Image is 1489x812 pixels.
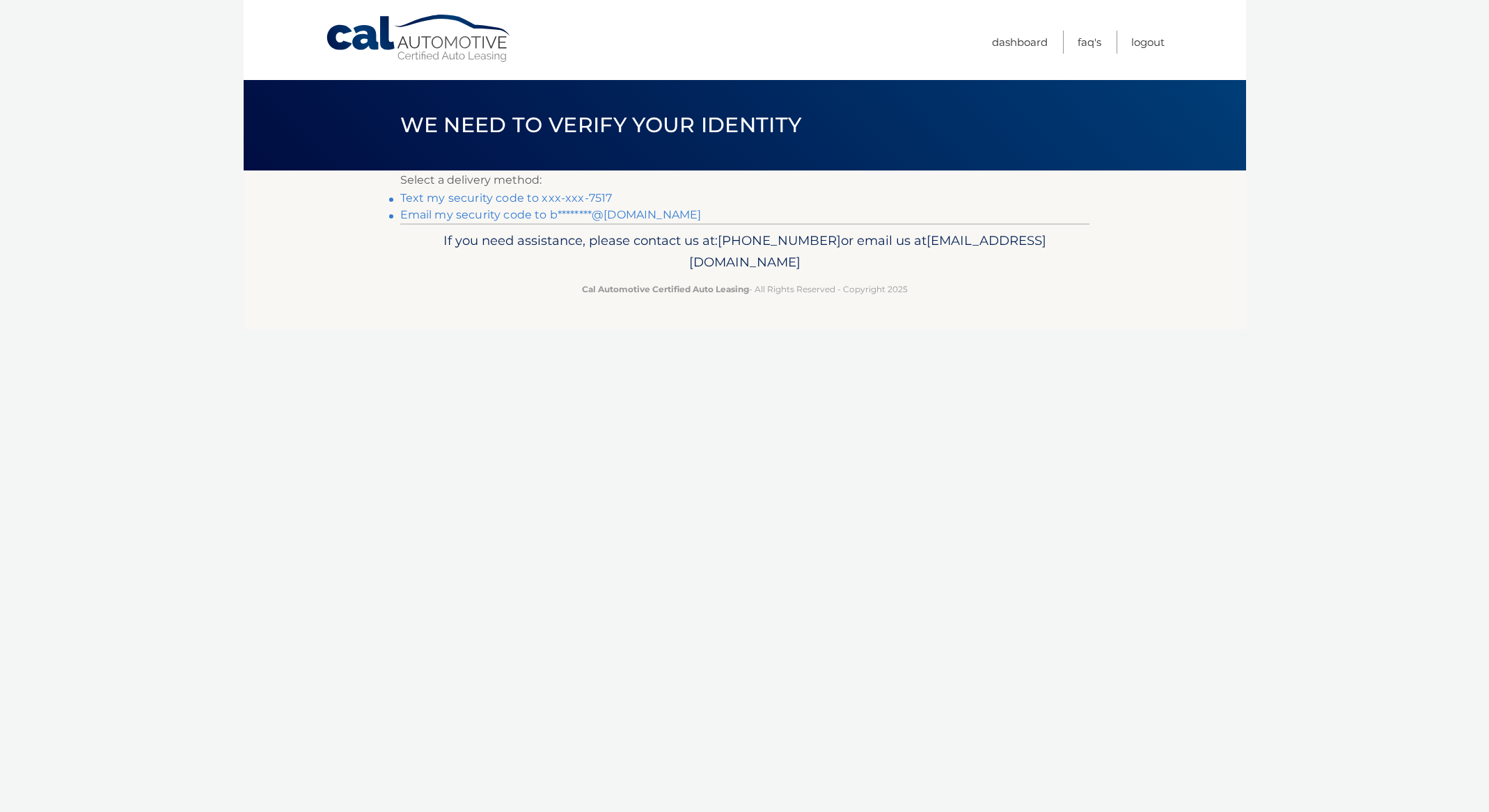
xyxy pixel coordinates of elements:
a: Text my security code to xxx-xxx-7517 [400,191,613,205]
a: Dashboard [992,31,1048,54]
p: Select a delivery method: [400,170,1089,190]
p: - All Rights Reserved - Copyright 2025 [409,282,1080,296]
span: We need to verify your identity [400,112,802,138]
p: If you need assistance, please contact us at: or email us at [409,230,1080,274]
a: Logout [1131,31,1165,54]
a: Email my security code to b********@[DOMAIN_NAME] [400,208,702,221]
a: FAQ's [1078,31,1101,54]
span: [PHONE_NUMBER] [718,232,841,248]
strong: Cal Automotive Certified Auto Leasing [582,284,749,294]
a: Cal Automotive [325,14,513,63]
